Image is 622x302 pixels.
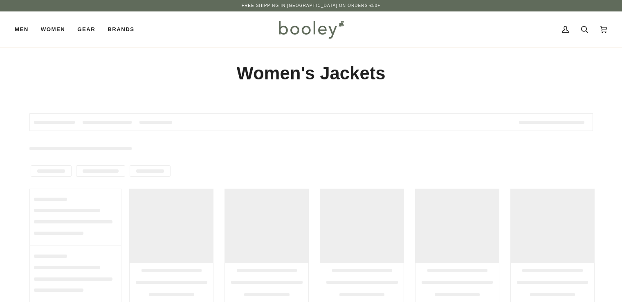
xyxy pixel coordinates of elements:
a: Women [35,11,71,47]
span: Gear [77,25,95,34]
span: Women [41,25,65,34]
a: Men [15,11,35,47]
img: Booley [275,18,347,41]
a: Gear [71,11,101,47]
p: Free Shipping in [GEOGRAPHIC_DATA] on Orders €50+ [242,2,380,9]
span: Brands [108,25,134,34]
span: Men [15,25,29,34]
a: Brands [101,11,140,47]
h1: Women's Jackets [29,62,593,85]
